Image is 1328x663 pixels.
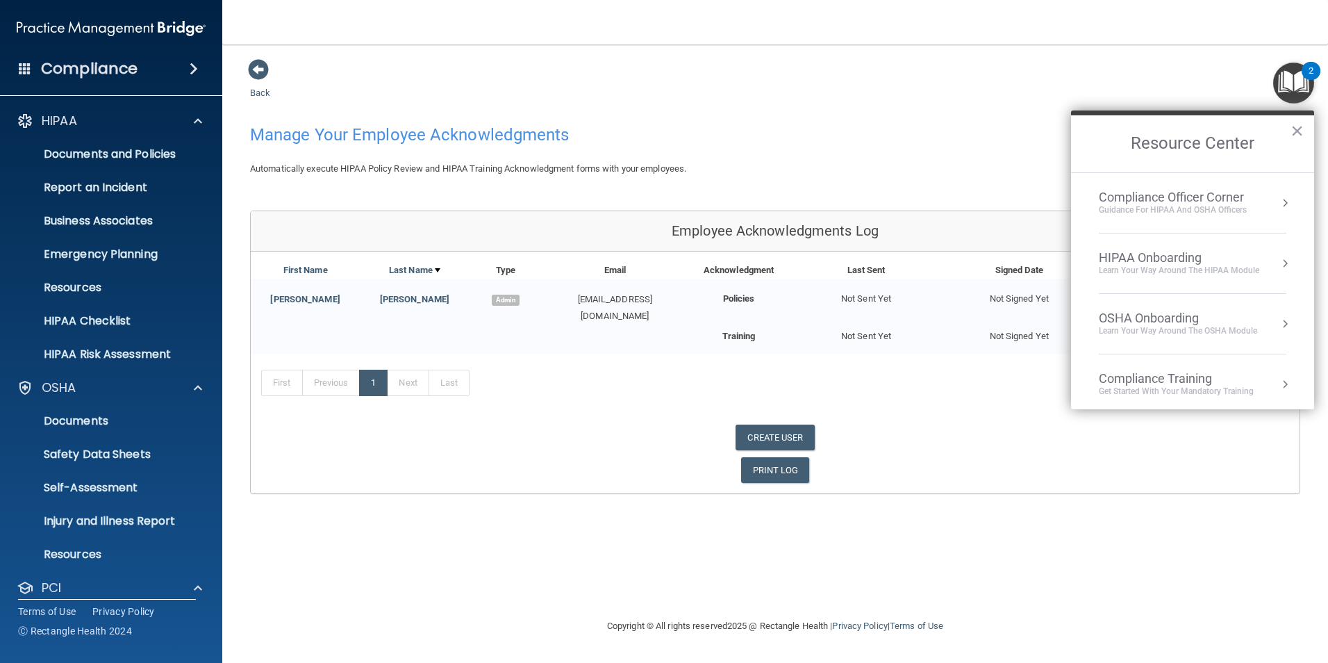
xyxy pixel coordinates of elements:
a: PCI [17,580,202,596]
div: Guidance for HIPAA and OSHA Officers [1099,204,1247,216]
h2: Resource Center [1071,115,1314,172]
a: [PERSON_NAME] [270,294,340,304]
p: Resources [9,281,199,295]
p: Emergency Planning [9,247,199,261]
button: Close [1290,120,1304,142]
p: Injury and Illness Report [9,514,199,528]
p: Documents and Policies [9,147,199,161]
a: 1 [359,370,388,396]
p: Documents [9,414,199,428]
b: Training [722,331,756,341]
div: [EMAIL_ADDRESS][DOMAIN_NAME] [542,291,688,325]
p: HIPAA [42,113,77,129]
p: Resources [9,548,199,562]
a: Privacy Policy [92,605,155,619]
div: Type [470,262,542,279]
div: Learn Your Way around the HIPAA module [1099,265,1259,277]
a: Terms of Use [18,605,76,619]
span: Automatically execute HIPAA Policy Review and HIPAA Training Acknowledgment forms with your emplo... [250,163,686,174]
img: PMB logo [17,15,206,42]
a: Previous [302,370,360,396]
div: Acknowledgment [688,262,790,279]
span: Admin [492,295,520,306]
button: Open Resource Center, 2 new notifications [1273,63,1314,104]
div: Get Started with your mandatory training [1099,386,1254,398]
div: Learn your way around the OSHA module [1099,325,1257,337]
div: OSHA Onboarding [1099,311,1257,326]
div: Compliance Training [1099,371,1254,386]
div: Email [542,262,688,279]
a: HIPAA [17,113,202,129]
a: Privacy Policy [832,621,887,631]
a: Last [429,370,470,396]
a: Back [250,71,270,98]
div: Not Sent Yet [790,279,943,307]
p: HIPAA Risk Assessment [9,347,199,361]
div: Compliance Officer Corner [1099,190,1247,205]
div: Copyright © All rights reserved 2025 @ Rectangle Health | | [522,604,1029,648]
a: [PERSON_NAME] [380,294,449,304]
h4: Compliance [41,59,138,79]
p: Business Associates [9,214,199,228]
a: Terms of Use [890,621,943,631]
b: Policies [723,293,755,304]
div: Employee Acknowledgments Log [251,211,1300,252]
div: Not Sent Yet [790,321,943,345]
a: First [261,370,303,396]
h4: Manage Your Employee Acknowledgments [250,126,854,144]
div: Resource Center [1071,110,1314,409]
div: Not Signed Yet [943,279,1095,307]
a: Next [387,370,429,396]
p: Report an Incident [9,181,199,195]
div: Signed Date [943,262,1095,279]
p: Self-Assessment [9,481,199,495]
div: HIPAA Onboarding [1099,250,1259,265]
a: OSHA [17,379,202,396]
div: Last Sent [790,262,943,279]
p: HIPAA Checklist [9,314,199,328]
p: Safety Data Sheets [9,448,199,461]
a: Last Name [389,262,440,279]
a: PRINT LOG [741,457,810,483]
span: Ⓒ Rectangle Health 2024 [18,624,132,638]
div: Not Signed Yet [943,321,1095,345]
p: PCI [42,580,61,596]
p: OSHA [42,379,76,396]
a: First Name [283,262,328,279]
div: 2 [1309,71,1313,89]
a: CREATE USER [736,425,814,450]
